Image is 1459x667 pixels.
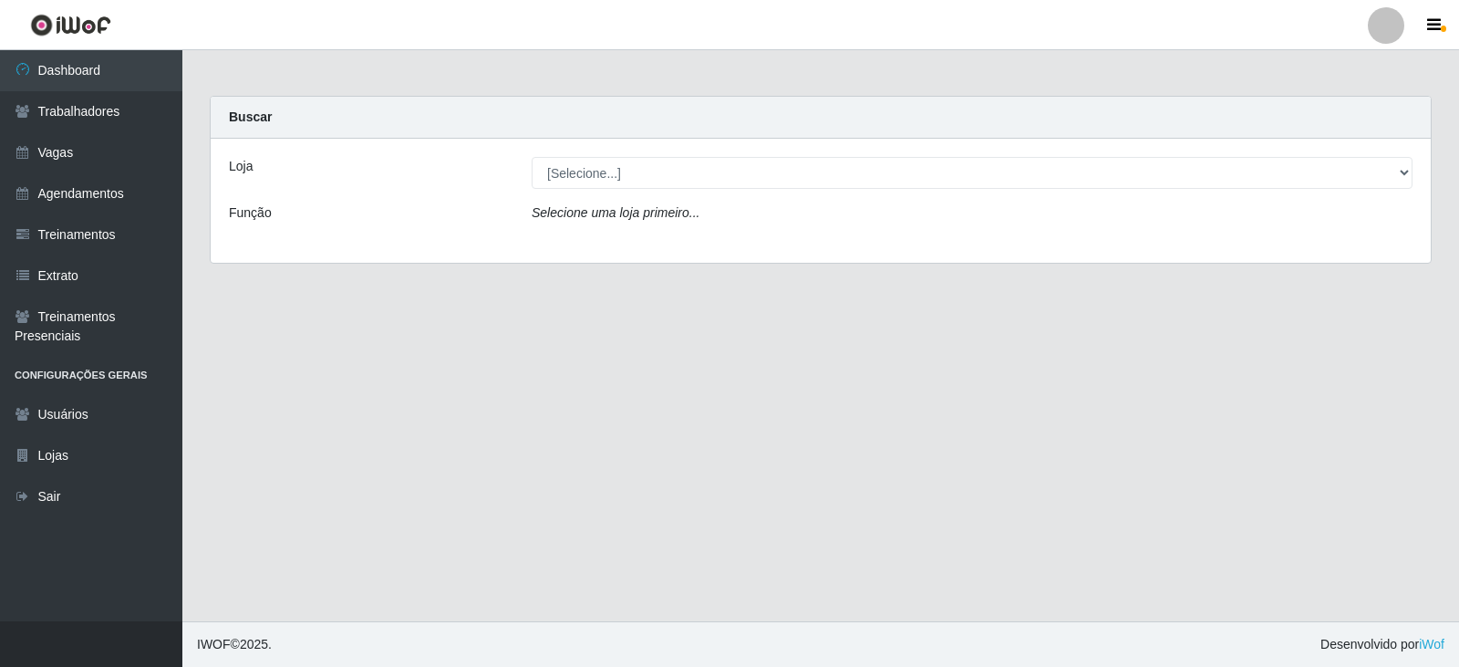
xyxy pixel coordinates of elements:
span: © 2025 . [197,635,272,654]
label: Loja [229,157,253,176]
span: Desenvolvido por [1320,635,1444,654]
img: CoreUI Logo [30,14,111,36]
a: iWof [1419,637,1444,651]
i: Selecione uma loja primeiro... [532,205,699,220]
span: IWOF [197,637,231,651]
strong: Buscar [229,109,272,124]
label: Função [229,203,272,223]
